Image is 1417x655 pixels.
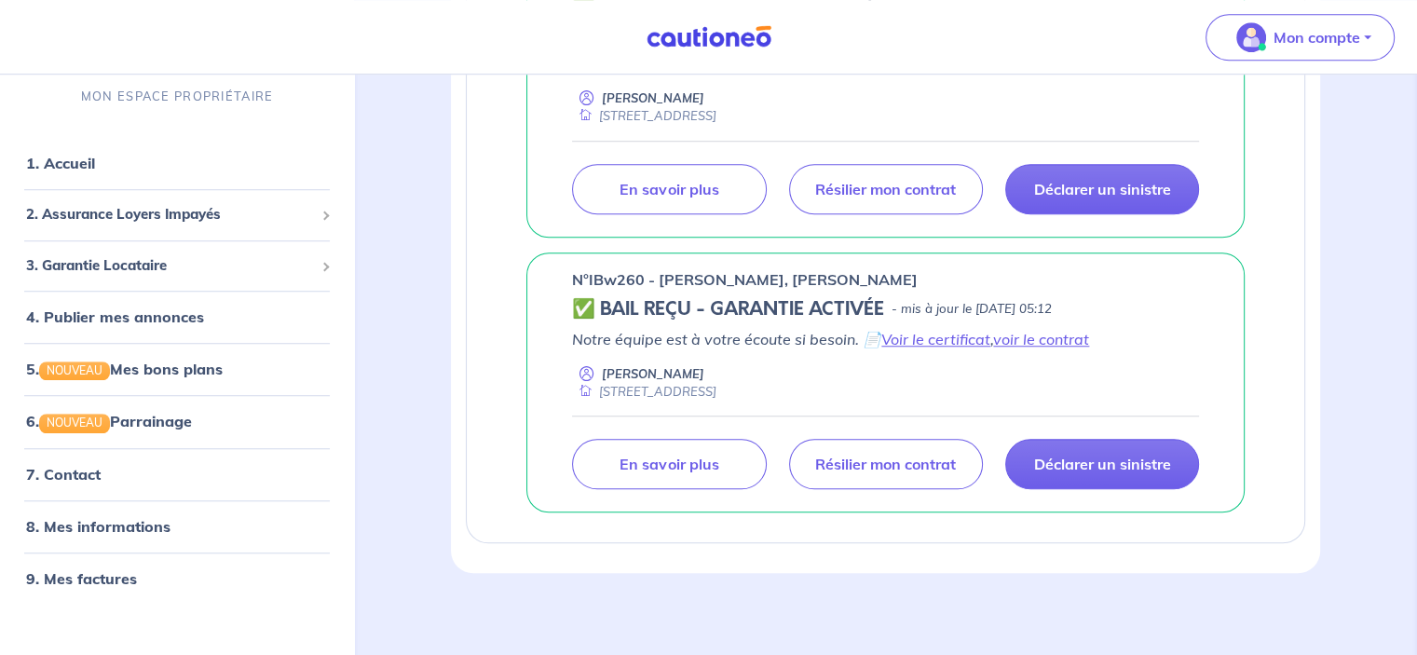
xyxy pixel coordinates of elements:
p: Déclarer un sinistre [1033,455,1170,473]
img: illu_account_valid_menu.svg [1236,22,1266,52]
a: Voir le certificat [881,330,990,348]
p: Notre équipe est à votre écoute si besoin. 📄 , [572,328,1199,350]
div: 3. Garantie Locataire [7,248,347,284]
a: Déclarer un sinistre [1005,164,1199,214]
img: Cautioneo [639,25,779,48]
div: [STREET_ADDRESS] [572,383,716,401]
a: 9. Mes factures [26,569,137,588]
p: En savoir plus [620,455,718,473]
a: Résilier mon contrat [789,439,983,489]
p: [PERSON_NAME] [602,89,704,107]
a: 7. Contact [26,465,101,484]
button: illu_account_valid_menu.svgMon compte [1206,14,1395,61]
p: Mon compte [1274,26,1360,48]
p: - mis à jour le [DATE] 05:12 [892,300,1052,319]
div: 2. Assurance Loyers Impayés [7,197,347,233]
a: 1. Accueil [26,154,95,172]
a: voir le contrat [993,330,1089,348]
p: [PERSON_NAME] [602,365,704,383]
div: 5.NOUVEAUMes bons plans [7,350,347,388]
p: MON ESPACE PROPRIÉTAIRE [81,88,273,105]
p: n°IBw260 - [PERSON_NAME], [PERSON_NAME] [572,268,918,291]
div: 6.NOUVEAUParrainage [7,403,347,441]
a: 8. Mes informations [26,517,170,536]
h5: ✅ BAIL REÇU - GARANTIE ACTIVÉE [572,298,884,321]
div: [STREET_ADDRESS] [572,107,716,125]
div: 4. Publier mes annonces [7,298,347,335]
span: 3. Garantie Locataire [26,255,314,277]
a: 4. Publier mes annonces [26,307,204,326]
a: 5.NOUVEAUMes bons plans [26,360,223,378]
a: En savoir plus [572,164,766,214]
div: 9. Mes factures [7,560,347,597]
a: 6.NOUVEAUParrainage [26,413,192,431]
a: Résilier mon contrat [789,164,983,214]
div: 7. Contact [7,456,347,493]
div: 1. Accueil [7,144,347,182]
span: 2. Assurance Loyers Impayés [26,204,314,225]
p: En savoir plus [620,180,718,198]
p: Résilier mon contrat [815,180,956,198]
div: 8. Mes informations [7,508,347,545]
p: Déclarer un sinistre [1033,180,1170,198]
p: Résilier mon contrat [815,455,956,473]
a: En savoir plus [572,439,766,489]
div: state: CONTRACT-VALIDATED, Context: NEW,MAYBE-CERTIFICATE,RELATIONSHIP,LESSOR-DOCUMENTS [572,298,1199,321]
a: Déclarer un sinistre [1005,439,1199,489]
